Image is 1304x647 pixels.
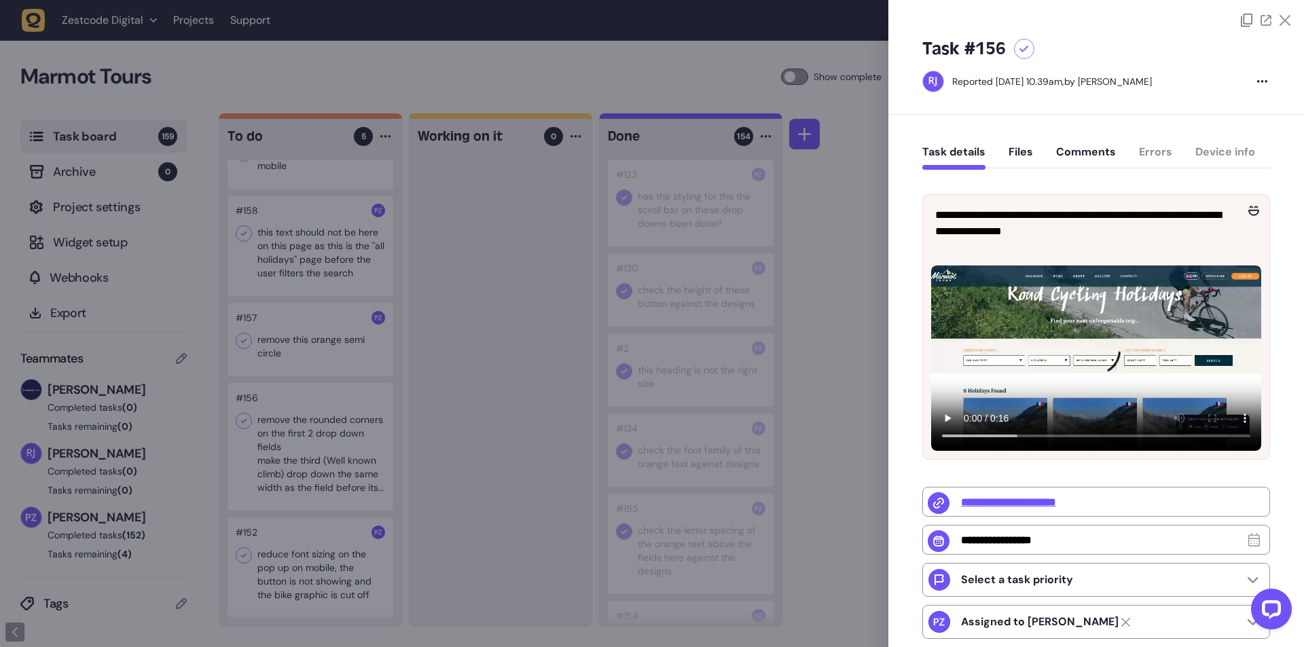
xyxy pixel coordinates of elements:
[1240,583,1297,640] iframe: LiveChat chat widget
[922,145,985,170] button: Task details
[961,573,1073,587] p: Select a task priority
[923,71,943,92] img: Riki-leigh Jones
[1009,145,1033,170] button: Files
[952,75,1064,88] div: Reported [DATE] 10.39am,
[922,38,1006,60] h5: Task #156
[952,75,1152,88] div: by [PERSON_NAME]
[961,615,1119,629] strong: Paris Zisis
[1056,145,1116,170] button: Comments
